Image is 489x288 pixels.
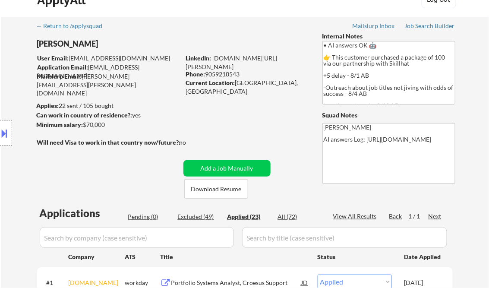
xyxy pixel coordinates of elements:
div: Applied (23) [227,212,271,221]
div: View All Results [333,212,379,221]
div: Company [69,253,125,261]
div: 9059218543 [186,70,308,79]
div: Date Applied [404,253,442,261]
div: Job Search Builder [405,23,455,29]
div: Title [161,253,309,261]
div: Next [429,212,442,221]
a: Mailslurp Inbox [353,22,396,31]
div: ATS [125,253,161,261]
strong: Current Location: [186,79,235,86]
button: Download Resume [184,179,248,199]
div: Mailslurp Inbox [353,23,396,29]
strong: LinkedIn: [186,54,211,62]
div: Squad Notes [322,111,455,120]
div: Internal Notes [322,32,455,41]
a: [DOMAIN_NAME][URL][PERSON_NAME] [186,54,278,70]
div: Status [318,249,392,264]
div: #1 [47,279,62,287]
div: ← Return to /applysquad [36,23,111,29]
input: Search by company (case sensitive) [40,227,234,248]
input: Search by title (case sensitive) [242,227,447,248]
a: ← Return to /applysquad [36,22,111,31]
div: [GEOGRAPHIC_DATA], [GEOGRAPHIC_DATA] [186,79,308,95]
div: Excluded (49) [178,212,221,221]
div: Back [389,212,403,221]
strong: Phone: [186,70,205,78]
button: Add a Job Manually [183,160,271,177]
div: [DATE] [404,279,442,287]
div: workday [125,279,161,287]
div: no [180,138,204,147]
div: [PERSON_NAME] [37,38,215,49]
div: Pending (0) [128,212,171,221]
div: 1 / 1 [409,212,429,221]
a: Job Search Builder [405,22,455,31]
div: Portfolio Systems Analyst, Croesus Support [171,279,302,287]
div: Applications [40,208,125,218]
div: All (72) [278,212,321,221]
